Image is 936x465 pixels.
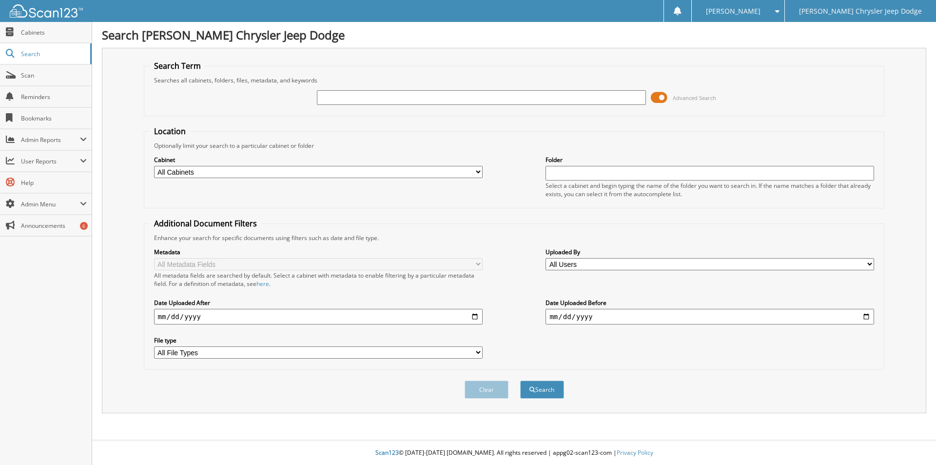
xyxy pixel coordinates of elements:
[149,234,879,242] div: Enhance your search for specific documents using filters such as date and file type.
[520,381,564,399] button: Search
[546,299,874,307] label: Date Uploaded Before
[673,94,716,101] span: Advanced Search
[154,309,483,324] input: start
[102,27,926,43] h1: Search [PERSON_NAME] Chrysler Jeep Dodge
[21,157,80,165] span: User Reports
[21,200,80,208] span: Admin Menu
[154,299,483,307] label: Date Uploaded After
[10,4,83,18] img: scan123-logo-white.svg
[149,142,879,150] div: Optionally limit your search to a particular cabinet or folder
[21,93,87,101] span: Reminders
[546,182,874,198] div: Select a cabinet and begin typing the name of the folder you want to search in. If the name match...
[21,71,87,80] span: Scan
[21,136,80,144] span: Admin Reports
[154,336,483,344] label: File type
[149,61,206,71] legend: Search Term
[465,381,508,399] button: Clear
[546,309,874,324] input: end
[256,280,269,288] a: here
[80,222,88,230] div: 6
[546,248,874,256] label: Uploaded By
[799,8,922,14] span: [PERSON_NAME] Chrysler Jeep Dodge
[92,441,936,465] div: © [DATE]-[DATE] [DOMAIN_NAME]. All rights reserved | appg02-scan123-com |
[617,448,653,457] a: Privacy Policy
[154,156,483,164] label: Cabinet
[21,114,87,122] span: Bookmarks
[21,179,87,187] span: Help
[149,76,879,84] div: Searches all cabinets, folders, files, metadata, and keywords
[21,222,87,230] span: Announcements
[154,248,483,256] label: Metadata
[149,126,191,137] legend: Location
[149,218,262,229] legend: Additional Document Filters
[375,448,399,457] span: Scan123
[21,28,87,37] span: Cabinets
[21,50,85,58] span: Search
[706,8,760,14] span: [PERSON_NAME]
[546,156,874,164] label: Folder
[154,271,483,288] div: All metadata fields are searched by default. Select a cabinet with metadata to enable filtering b...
